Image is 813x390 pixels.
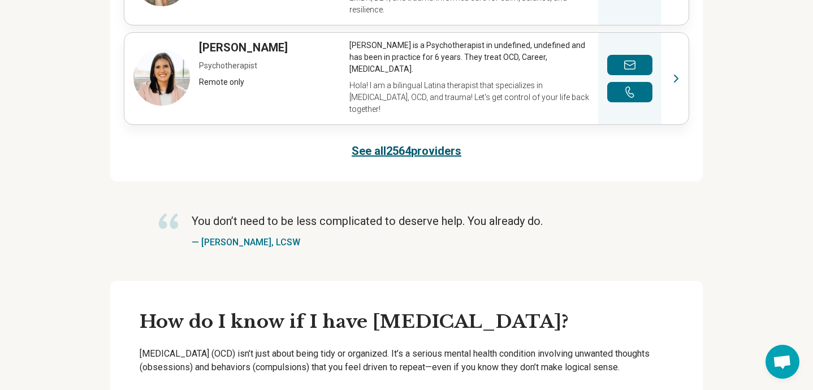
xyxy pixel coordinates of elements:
a: See all2564providers [352,143,461,159]
div: Open chat [766,345,799,379]
p: — [192,236,543,249]
h3: How do I know if I have [MEDICAL_DATA]? [140,310,673,334]
p: [MEDICAL_DATA] (OCD) isn’t just about being tidy or organized. It’s a serious mental health condi... [140,347,673,374]
a: [PERSON_NAME], LCSW [201,237,300,248]
p: You don’t need to be less complicated to deserve help. You already do. [192,213,543,229]
button: Make a phone call [607,82,652,102]
button: Send a message [607,55,652,75]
